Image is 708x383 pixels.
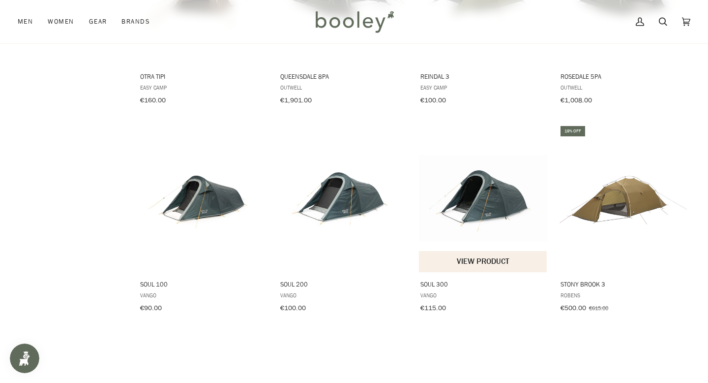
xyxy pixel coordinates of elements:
[560,280,686,288] span: Stony Brook 3
[419,134,548,263] img: Vango Soul 300 - Booley Galway
[140,83,266,92] span: Easy Camp
[280,291,406,299] span: Vango
[559,134,688,263] img: Robens Stony Brook 3 Green Vineyard - Booley Galway
[280,303,306,313] span: €100.00
[560,72,686,81] span: Rosedale 5PA
[140,291,266,299] span: Vango
[420,303,446,313] span: €115.00
[420,280,546,288] span: Soul 300
[560,96,592,105] span: €1,008.00
[280,280,406,288] span: Soul 200
[280,83,406,92] span: Outwell
[420,291,546,299] span: Vango
[589,304,608,312] span: €615.00
[121,17,150,27] span: Brands
[140,72,266,81] span: Otra Tipi
[420,83,546,92] span: Easy Camp
[89,17,107,27] span: Gear
[280,96,312,105] span: €1,901.00
[560,291,686,299] span: Robens
[420,96,446,105] span: €100.00
[419,125,548,316] a: Soul 300
[311,7,397,36] img: Booley
[139,125,267,316] a: Soul 100
[140,280,266,288] span: Soul 100
[279,125,408,316] a: Soul 200
[420,72,546,81] span: Reindal 3
[560,303,586,313] span: €500.00
[419,251,547,272] button: View product
[560,83,686,92] span: Outwell
[560,126,585,136] div: 19% off
[18,17,33,27] span: Men
[140,96,166,105] span: €160.00
[279,134,408,263] img: Vango Soul 200 - Booley Galway
[559,125,688,316] a: Stony Brook 3
[280,72,406,81] span: Queensdale 8PA
[140,303,162,313] span: €90.00
[10,344,39,373] iframe: Button to open loyalty program pop-up
[48,17,74,27] span: Women
[139,134,267,263] img: Vango Soul 100 - Booley Galway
